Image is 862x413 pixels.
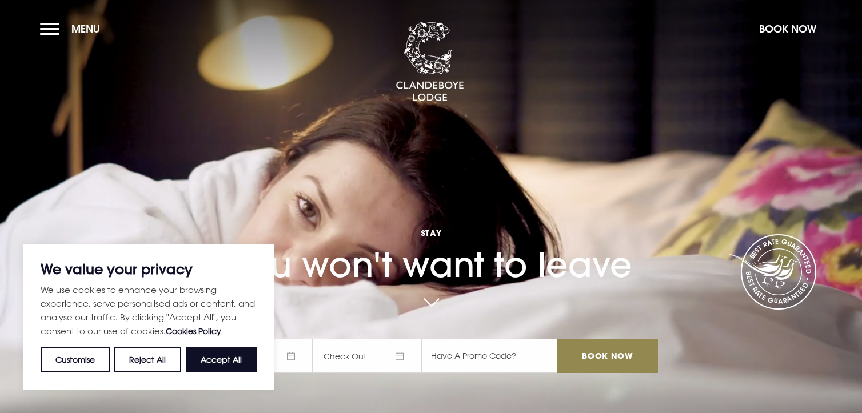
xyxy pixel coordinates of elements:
[23,244,274,390] div: We value your privacy
[166,326,221,336] a: Cookies Policy
[41,262,257,276] p: We value your privacy
[41,347,110,372] button: Customise
[71,22,100,35] span: Menu
[204,201,658,285] h1: You won't want to leave
[313,339,421,373] span: Check Out
[186,347,257,372] button: Accept All
[753,17,822,41] button: Book Now
[396,22,464,102] img: Clandeboye Lodge
[114,347,181,372] button: Reject All
[41,283,257,338] p: We use cookies to enhance your browsing experience, serve personalised ads or content, and analys...
[40,17,106,41] button: Menu
[421,339,557,373] input: Have A Promo Code?
[557,339,658,373] input: Book Now
[204,227,658,238] span: Stay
